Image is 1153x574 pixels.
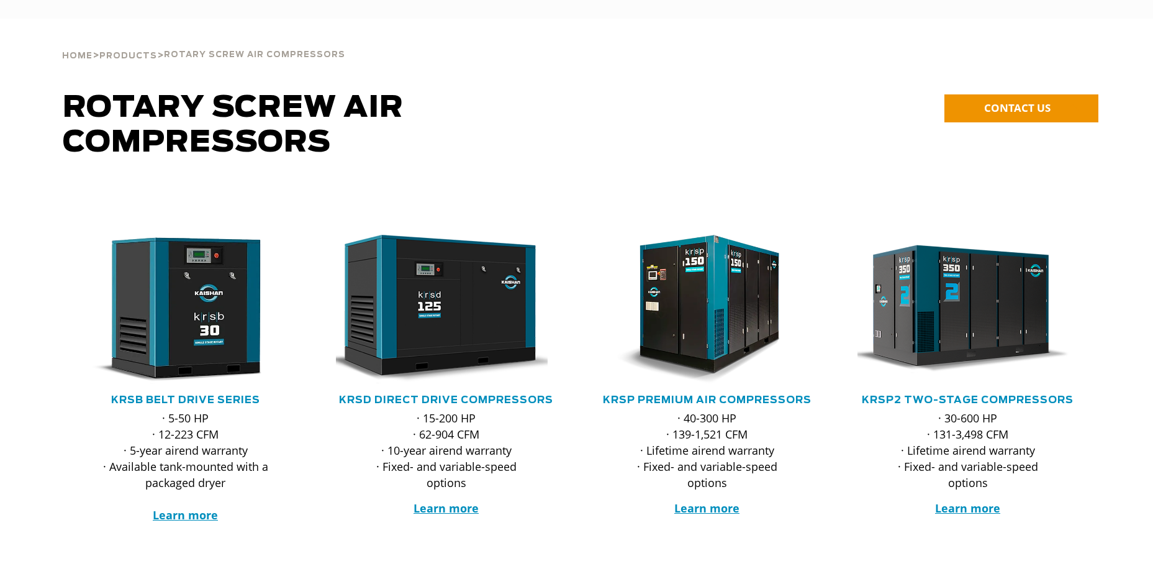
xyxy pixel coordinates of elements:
[99,50,157,61] a: Products
[153,508,218,522] a: Learn more
[62,52,93,60] span: Home
[674,501,739,516] a: Learn more
[327,235,548,384] img: krsd125
[862,395,1074,405] a: KRSP2 Two-Stage Compressors
[984,101,1051,115] span: CONTACT US
[100,410,271,523] p: · 5-50 HP · 12-223 CFM · 5-year airend warranty · Available tank-mounted with a packaged dryer
[882,410,1054,491] p: · 30-600 HP · 131-3,498 CFM · Lifetime airend warranty · Fixed- and variable-speed options
[62,19,345,66] div: > >
[99,52,157,60] span: Products
[164,51,345,59] span: Rotary Screw Air Compressors
[75,235,296,384] div: krsb30
[414,501,479,516] a: Learn more
[63,93,404,158] span: Rotary Screw Air Compressors
[622,410,793,491] p: · 40-300 HP · 139-1,521 CFM · Lifetime airend warranty · Fixed- and variable-speed options
[944,94,1098,122] a: CONTACT US
[603,395,812,405] a: KRSP Premium Air Compressors
[111,395,260,405] a: KRSB Belt Drive Series
[935,501,1000,516] a: Learn more
[587,235,808,384] img: krsp150
[857,235,1078,384] div: krsp350
[66,235,287,384] img: krsb30
[339,395,553,405] a: KRSD Direct Drive Compressors
[597,235,818,384] div: krsp150
[336,235,557,384] div: krsd125
[361,410,532,491] p: · 15-200 HP · 62-904 CFM · 10-year airend warranty · Fixed- and variable-speed options
[848,235,1069,384] img: krsp350
[62,50,93,61] a: Home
